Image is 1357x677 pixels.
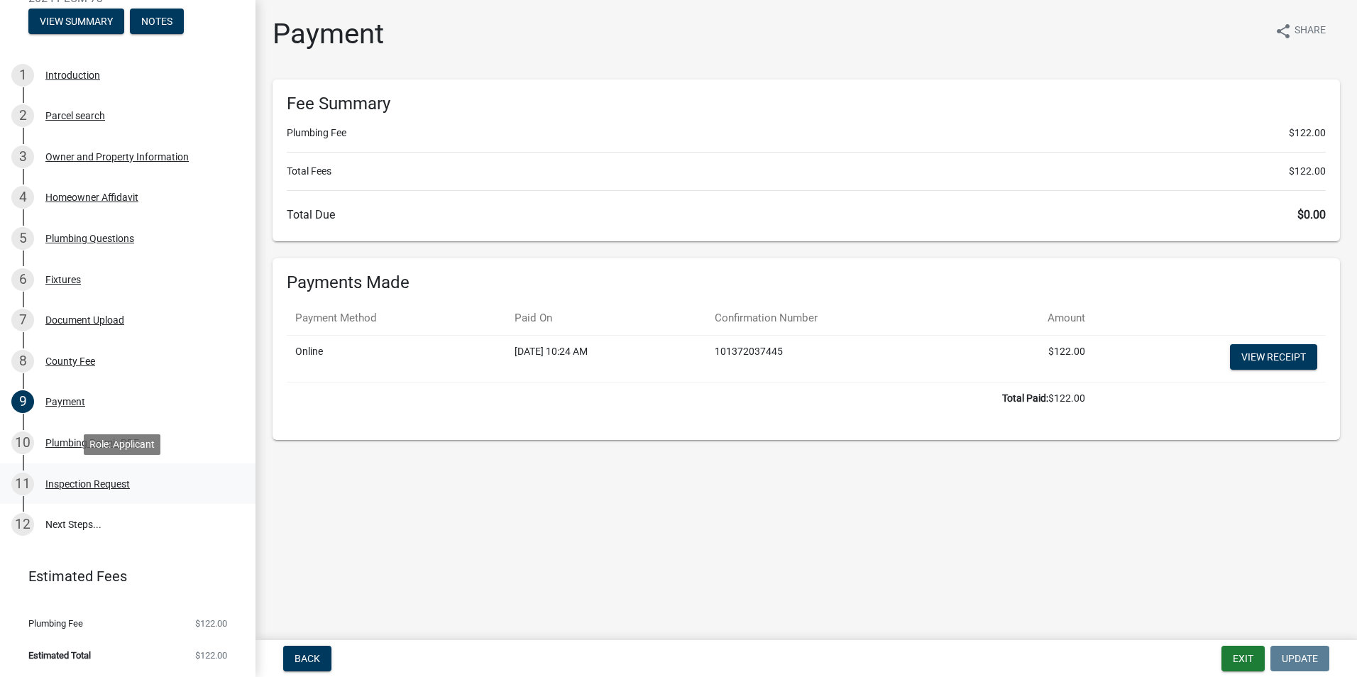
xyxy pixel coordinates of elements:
div: Owner and Property Information [45,152,189,162]
div: Inspection Request [45,479,130,489]
span: Update [1282,653,1318,664]
td: $122.00 [972,335,1094,382]
h1: Payment [273,17,384,51]
div: 9 [11,390,34,413]
span: $0.00 [1297,208,1326,221]
span: $122.00 [195,651,227,660]
div: 3 [11,145,34,168]
div: 1 [11,64,34,87]
div: 10 [11,431,34,454]
div: 4 [11,186,34,209]
div: Fixtures [45,275,81,285]
button: Exit [1221,646,1265,671]
button: Update [1270,646,1329,671]
a: View receipt [1230,344,1317,370]
button: View Summary [28,9,124,34]
span: Back [295,653,320,664]
div: County Fee [45,356,95,366]
div: 2 [11,104,34,127]
li: Plumbing Fee [287,126,1326,141]
b: Total Paid: [1002,392,1048,404]
h6: Fee Summary [287,94,1326,114]
span: $122.00 [1289,164,1326,179]
span: Plumbing Fee [28,619,83,628]
i: share [1275,23,1292,40]
h6: Total Due [287,208,1326,221]
wm-modal-confirm: Summary [28,16,124,28]
div: Plumbing Questions [45,233,134,243]
th: Confirmation Number [706,302,972,335]
td: 101372037445 [706,335,972,382]
a: Estimated Fees [11,562,233,590]
div: Role: Applicant [84,434,160,455]
div: 8 [11,350,34,373]
div: 5 [11,227,34,250]
button: shareShare [1263,17,1337,45]
span: $122.00 [1289,126,1326,141]
div: Introduction [45,70,100,80]
div: Payment [45,397,85,407]
div: Homeowner Affidavit [45,192,138,202]
div: 6 [11,268,34,291]
div: 12 [11,513,34,536]
th: Payment Method [287,302,506,335]
span: Estimated Total [28,651,91,660]
div: 11 [11,473,34,495]
div: Parcel search [45,111,105,121]
th: Amount [972,302,1094,335]
td: [DATE] 10:24 AM [506,335,706,382]
h6: Payments Made [287,273,1326,293]
li: Total Fees [287,164,1326,179]
td: $122.00 [287,382,1094,414]
span: $122.00 [195,619,227,628]
wm-modal-confirm: Notes [130,16,184,28]
th: Paid On [506,302,706,335]
td: Online [287,335,506,382]
div: 7 [11,309,34,331]
div: Plumbing Permit PDF [45,438,139,448]
span: Share [1295,23,1326,40]
button: Back [283,646,331,671]
button: Notes [130,9,184,34]
div: Document Upload [45,315,124,325]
